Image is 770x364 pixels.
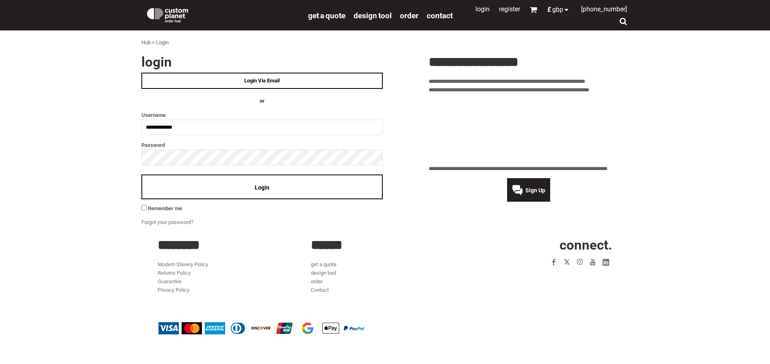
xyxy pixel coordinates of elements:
[141,140,383,150] label: Password
[427,11,453,20] a: Contact
[158,287,189,293] a: Privacy Policy
[464,238,612,252] h2: CONNECT.
[274,322,295,334] img: China UnionPay
[311,287,329,293] a: Contact
[311,270,336,276] a: design tool
[311,278,323,284] a: order
[525,187,545,194] span: Sign Up
[158,322,179,334] img: Visa
[552,6,563,13] span: GBP
[145,6,190,22] img: Custom Planet
[158,270,191,276] a: Returns Policy
[308,11,345,20] a: get a quote
[141,55,383,69] h2: Login
[581,5,627,13] span: [PHONE_NUMBER]
[400,11,419,20] a: order
[297,322,318,334] img: Google Pay
[500,274,612,283] iframe: Customer reviews powered by Trustpilot
[141,2,304,26] a: Custom Planet
[228,322,248,334] img: Diners Club
[141,73,383,89] a: Login Via Email
[205,322,225,334] img: American Express
[182,322,202,334] img: Mastercard
[475,5,490,13] a: Login
[141,39,151,45] a: Hub
[429,99,629,160] iframe: Customer reviews powered by Trustpilot
[141,219,193,225] a: Forgot your password?
[321,322,341,334] img: Apple Pay
[141,97,383,106] h4: OR
[158,261,208,267] a: Modern Slavery Policy
[344,326,364,331] img: PayPal
[158,278,182,284] a: Guarantee
[152,39,155,47] div: >
[244,78,280,84] span: Login Via Email
[141,110,383,120] label: Username
[354,11,392,20] a: design tool
[148,205,182,211] span: Remember me
[251,322,271,334] img: Discover
[499,5,520,13] a: Register
[547,6,552,13] span: £
[141,205,147,210] input: Remember me
[156,39,169,47] div: Login
[311,261,336,267] a: get a quote
[255,184,269,191] span: Login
